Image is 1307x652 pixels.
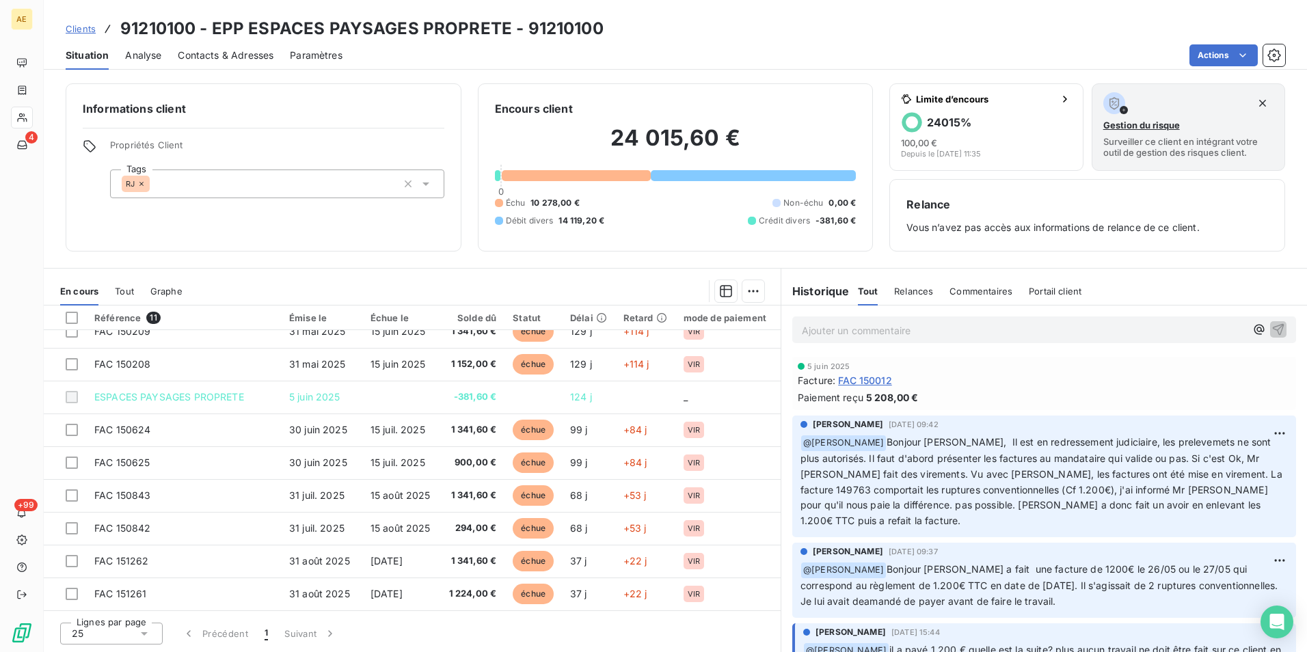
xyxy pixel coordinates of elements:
[807,362,850,370] span: 5 juin 2025
[949,286,1012,297] span: Commentaires
[94,325,151,337] span: FAC 150209
[94,312,273,324] div: Référence
[447,423,497,437] span: 1 341,60 €
[150,286,183,297] span: Graphe
[901,150,981,158] span: Depuis le [DATE] 11:35
[901,137,937,148] span: 100,00 €
[370,424,425,435] span: 15 juil. 2025
[623,588,647,599] span: +22 j
[570,358,592,370] span: 129 j
[94,358,151,370] span: FAC 150208
[891,628,940,636] span: [DATE] 15:44
[688,459,700,467] span: VIR
[276,619,345,648] button: Suivant
[126,180,135,188] span: RJ
[813,545,883,558] span: [PERSON_NAME]
[447,325,497,338] span: 1 341,60 €
[370,555,403,567] span: [DATE]
[570,555,587,567] span: 37 j
[858,286,878,297] span: Tout
[289,358,346,370] span: 31 mai 2025
[816,215,856,227] span: -381,60 €
[513,551,554,571] span: échue
[530,197,580,209] span: 10 278,00 €
[174,619,256,648] button: Précédent
[72,627,83,640] span: 25
[289,391,340,403] span: 5 juin 2025
[265,627,268,640] span: 1
[889,547,938,556] span: [DATE] 09:37
[688,524,700,532] span: VIR
[94,555,149,567] span: FAC 151262
[889,420,939,429] span: [DATE] 09:42
[11,8,33,30] div: AE
[178,49,273,62] span: Contacts & Adresses
[447,456,497,470] span: 900,00 €
[498,186,504,197] span: 0
[759,215,810,227] span: Crédit divers
[623,555,647,567] span: +22 j
[14,499,38,511] span: +99
[66,22,96,36] a: Clients
[798,373,835,388] span: Facture :
[289,555,350,567] span: 31 août 2025
[513,485,554,506] span: échue
[120,16,604,41] h3: 91210100 - EPP ESPACES PAYSAGES PROPRETE - 91210100
[684,312,766,323] div: mode de paiement
[1029,286,1081,297] span: Portail client
[447,357,497,371] span: 1 152,00 €
[801,562,886,578] span: @ [PERSON_NAME]
[688,327,700,336] span: VIR
[513,312,554,323] div: Statut
[447,587,497,601] span: 1 224,00 €
[370,588,403,599] span: [DATE]
[623,489,647,501] span: +53 j
[1092,83,1285,171] button: Gestion du risqueSurveiller ce client en intégrant votre outil de gestion des risques client.
[570,588,587,599] span: 37 j
[783,197,823,209] span: Non-échu
[927,116,971,129] h6: 24015 %
[370,489,431,501] span: 15 août 2025
[289,424,347,435] span: 30 juin 2025
[801,435,886,451] span: @ [PERSON_NAME]
[570,522,588,534] span: 68 j
[25,131,38,144] span: 4
[94,522,151,534] span: FAC 150842
[150,178,161,190] input: Ajouter une valeur
[570,457,588,468] span: 99 j
[289,489,345,501] span: 31 juil. 2025
[495,124,857,165] h2: 24 015,60 €
[506,197,526,209] span: Échu
[623,457,647,468] span: +84 j
[447,489,497,502] span: 1 341,60 €
[1103,136,1274,158] span: Surveiller ce client en intégrant votre outil de gestion des risques client.
[94,489,151,501] span: FAC 150843
[125,49,161,62] span: Analyse
[94,391,244,403] span: ESPACES PAYSAGES PROPRETE
[570,312,607,323] div: Délai
[94,457,150,468] span: FAC 150625
[916,94,1053,105] span: Limite d’encours
[623,358,649,370] span: +114 j
[570,325,592,337] span: 129 j
[447,554,497,568] span: 1 341,60 €
[289,312,354,323] div: Émise le
[623,522,647,534] span: +53 j
[11,622,33,644] img: Logo LeanPay
[256,619,276,648] button: 1
[370,312,431,323] div: Échue le
[688,590,700,598] span: VIR
[110,139,444,159] span: Propriétés Client
[906,196,1268,213] h6: Relance
[889,83,1083,171] button: Limite d’encours24015%100,00 €Depuis le [DATE] 11:35
[513,420,554,440] span: échue
[1261,606,1293,638] div: Open Intercom Messenger
[447,521,497,535] span: 294,00 €
[447,312,497,323] div: Solde dû
[289,457,347,468] span: 30 juin 2025
[447,390,497,404] span: -381,60 €
[60,286,98,297] span: En cours
[623,312,667,323] div: Retard
[94,588,147,599] span: FAC 151261
[866,390,919,405] span: 5 208,00 €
